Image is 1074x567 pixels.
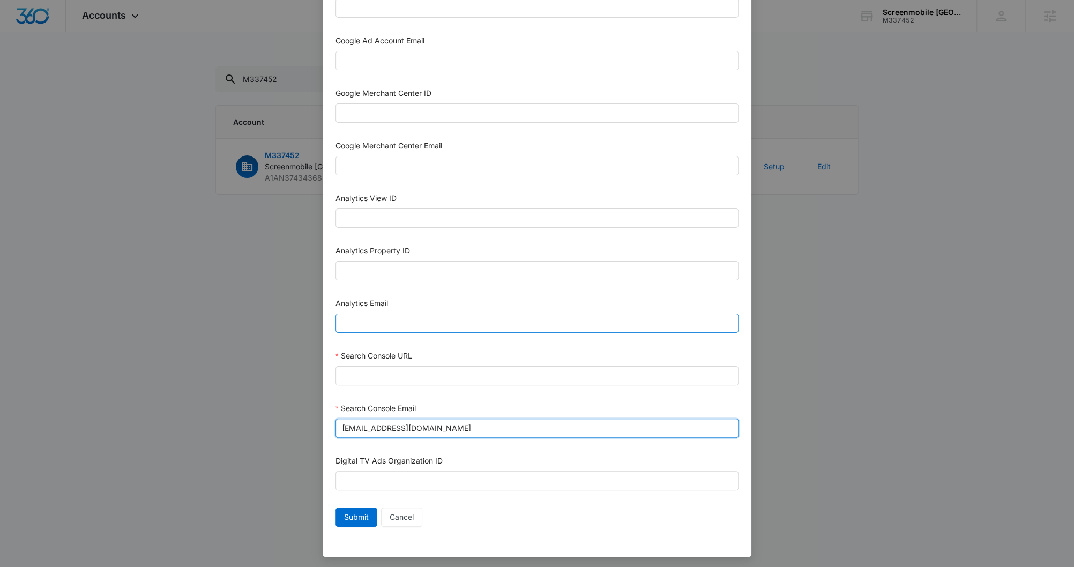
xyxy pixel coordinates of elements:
input: Analytics View ID [335,208,739,228]
input: Analytics Property ID [335,261,739,280]
label: Digital TV Ads Organization ID [335,456,443,465]
label: Google Merchant Center Email [335,141,442,150]
span: Submit [344,511,369,523]
input: Google Merchant Center ID [335,103,739,123]
label: Google Merchant Center ID [335,88,431,98]
label: Search Console URL [335,351,412,360]
input: Google Merchant Center Email [335,156,739,175]
input: Search Console Email [335,419,739,438]
button: Submit [335,508,377,527]
button: Cancel [381,508,422,527]
label: Analytics View ID [335,193,397,203]
label: Google Ad Account Email [335,36,424,45]
span: Cancel [390,511,414,523]
input: Search Console URL [335,366,739,385]
label: Search Console Email [335,404,415,413]
label: Analytics Email [335,299,388,308]
label: Analytics Property ID [335,246,410,255]
input: Google Ad Account Email [335,51,739,70]
input: Analytics Email [335,314,739,333]
input: Digital TV Ads Organization ID [335,471,739,490]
